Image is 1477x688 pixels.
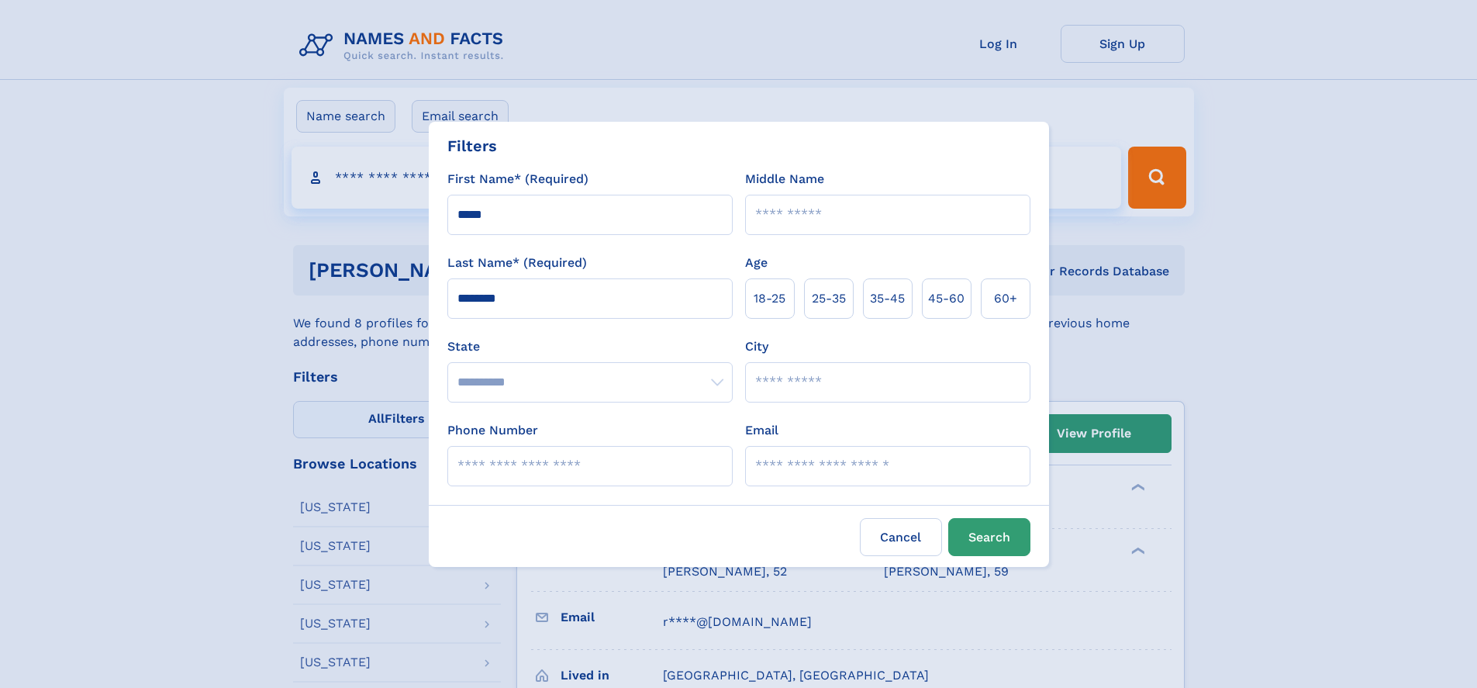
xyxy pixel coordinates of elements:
[447,170,588,188] label: First Name* (Required)
[745,170,824,188] label: Middle Name
[745,254,768,272] label: Age
[447,134,497,157] div: Filters
[870,289,905,308] span: 35‑45
[447,254,587,272] label: Last Name* (Required)
[745,337,768,356] label: City
[928,289,965,308] span: 45‑60
[447,421,538,440] label: Phone Number
[994,289,1017,308] span: 60+
[948,518,1030,556] button: Search
[860,518,942,556] label: Cancel
[447,337,733,356] label: State
[754,289,785,308] span: 18‑25
[812,289,846,308] span: 25‑35
[745,421,778,440] label: Email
